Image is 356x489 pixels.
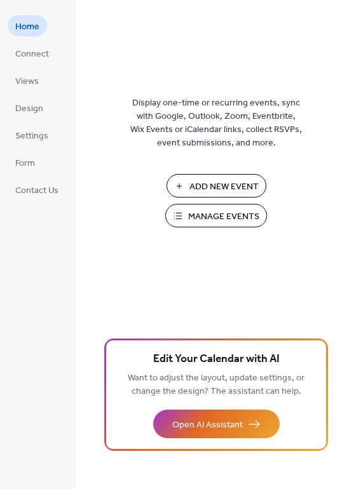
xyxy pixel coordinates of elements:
span: Want to adjust the layout, update settings, or change the design? The assistant can help. [128,370,305,400]
a: Home [8,15,47,36]
span: Edit Your Calendar with AI [153,351,280,368]
span: Settings [15,130,48,143]
span: Views [15,75,39,88]
a: Contact Us [8,179,66,200]
a: Connect [8,43,57,64]
span: Open AI Assistant [172,419,243,432]
button: Add New Event [167,174,266,198]
span: Home [15,20,39,34]
button: Open AI Assistant [153,410,280,438]
span: Connect [15,48,49,61]
a: Design [8,97,51,118]
span: Design [15,102,43,116]
button: Manage Events [165,204,267,227]
a: Views [8,70,46,91]
span: Manage Events [188,210,259,224]
span: Form [15,157,35,170]
span: Add New Event [189,180,259,194]
span: Contact Us [15,184,58,198]
span: Display one-time or recurring events, sync with Google, Outlook, Zoom, Eventbrite, Wix Events or ... [130,97,302,150]
a: Settings [8,124,56,145]
a: Form [8,152,43,173]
